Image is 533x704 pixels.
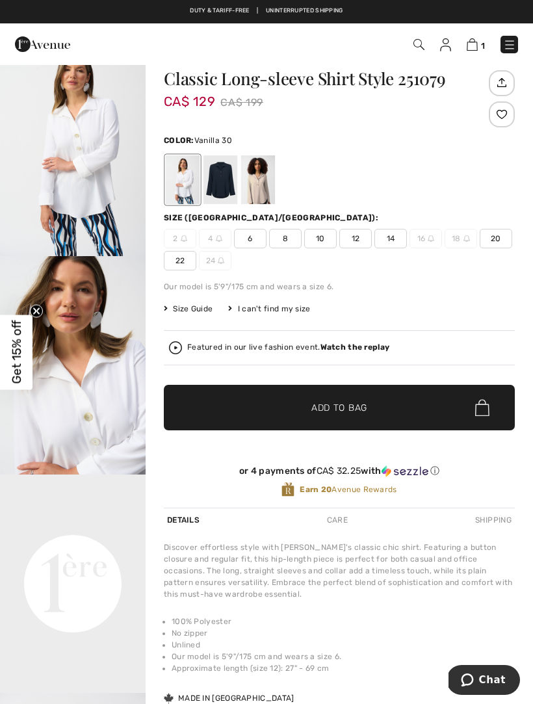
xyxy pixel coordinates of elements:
[428,235,434,242] img: ring-m.svg
[304,229,337,248] span: 10
[181,235,187,242] img: ring-m.svg
[440,38,451,51] img: My Info
[164,541,515,600] div: Discover effortless style with [PERSON_NAME]'s classic chic shirt. Featuring a button closure and...
[409,229,442,248] span: 16
[164,251,196,270] span: 22
[30,304,43,317] button: Close teaser
[172,662,515,674] li: Approximate length (size 12): 27" - 69 cm
[320,343,390,352] strong: Watch the replay
[164,281,515,293] div: Our model is 5'9"/175 cm and wears a size 6.
[269,229,302,248] span: 8
[475,399,489,416] img: Bag.svg
[164,229,196,248] span: 2
[234,229,266,248] span: 6
[164,465,515,482] div: or 4 payments ofCA$ 32.25withSezzle Click to learn more about Sezzle
[164,81,215,109] span: CA$ 129
[228,303,310,315] div: I can't find my size
[374,229,407,248] span: 14
[481,41,485,51] span: 1
[241,155,275,204] div: Moonstone
[467,38,478,51] img: Shopping Bag
[491,72,512,94] img: Share
[166,155,200,204] div: Vanilla 30
[216,235,222,242] img: ring-m.svg
[220,93,263,112] span: CA$ 199
[164,303,213,315] span: Size Guide
[467,36,485,52] a: 1
[164,692,294,704] div: Made in [GEOGRAPHIC_DATA]
[164,212,381,224] div: Size ([GEOGRAPHIC_DATA]/[GEOGRAPHIC_DATA]):
[164,70,486,87] h1: Classic Long-sleeve Shirt Style 251079
[503,38,516,51] img: Menu
[164,136,194,145] span: Color:
[463,235,470,242] img: ring-m.svg
[300,485,331,494] strong: Earn 20
[413,39,424,50] img: Search
[172,639,515,651] li: Unlined
[324,508,351,532] div: Care
[164,465,515,477] div: or 4 payments of with
[194,136,232,145] span: Vanilla 30
[172,651,515,662] li: Our model is 5'9"/175 cm and wears a size 6.
[199,251,231,270] span: 24
[190,7,343,14] a: Duty & tariff-free | Uninterrupted shipping
[445,229,477,248] span: 18
[15,37,70,49] a: 1ère Avenue
[169,341,182,354] img: Watch the replay
[218,257,224,264] img: ring-m.svg
[9,320,24,384] span: Get 15% off
[164,385,515,430] button: Add to Bag
[281,482,294,497] img: Avenue Rewards
[480,229,512,248] span: 20
[203,155,237,204] div: Midnight Blue
[300,484,396,495] span: Avenue Rewards
[15,31,70,57] img: 1ère Avenue
[448,665,520,697] iframe: Opens a widget where you can chat to one of our agents
[339,229,372,248] span: 12
[172,616,515,627] li: 100% Polyester
[472,508,515,532] div: Shipping
[317,465,361,476] span: CA$ 32.25
[187,343,389,352] div: Featured in our live fashion event.
[199,229,231,248] span: 4
[311,401,367,415] span: Add to Bag
[382,465,428,477] img: Sezzle
[172,627,515,639] li: No zipper
[164,508,203,532] div: Details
